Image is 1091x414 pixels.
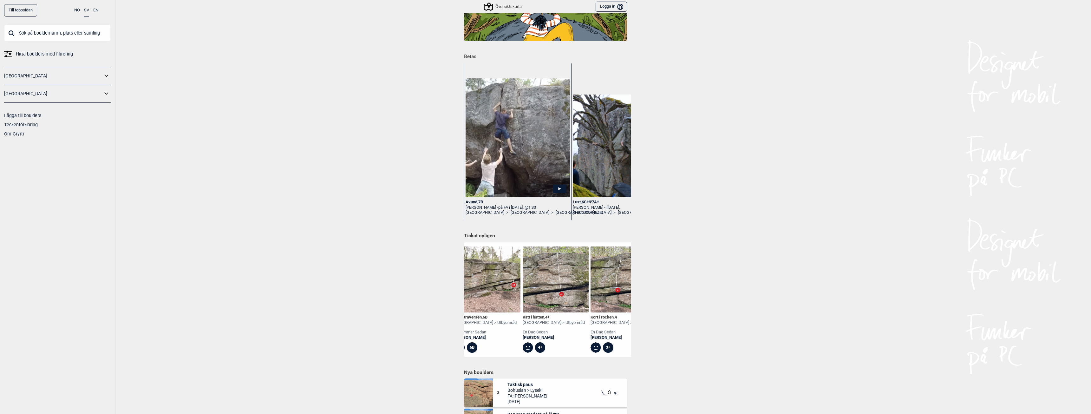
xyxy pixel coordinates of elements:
[523,335,585,340] a: [PERSON_NAME]
[4,71,102,81] a: [GEOGRAPHIC_DATA]
[551,210,553,215] span: >
[464,369,627,376] h1: Nya boulders
[507,399,547,404] span: [DATE]
[4,25,111,41] input: Sök på bouldernamn, plats eller samling
[591,315,653,320] div: Kort i rocken ,
[603,342,613,353] div: 3+
[464,49,631,60] h1: Betas
[454,246,520,312] img: Angstraversen 230508
[535,342,545,353] div: 4+
[605,205,620,210] span: i [DATE].
[523,330,585,335] div: en dag sedan
[511,210,549,215] a: [GEOGRAPHIC_DATA]
[466,200,570,205] div: Avund , 7B
[497,390,507,396] span: 3
[589,200,592,204] span: Ψ
[4,49,111,59] a: Hitta boulders med filtrering
[467,342,477,353] div: 6B
[4,113,41,118] a: Lägga till boulders
[545,315,550,319] span: 4+
[4,89,102,98] a: [GEOGRAPHIC_DATA]
[591,330,653,335] div: en dag sedan
[464,378,627,407] div: Taktisk paus3Taktisk pausBohuslän > LysekilFA:[PERSON_NAME][DATE]
[523,315,585,320] div: Katt i hatten ,
[4,122,38,127] a: Teckenförklaring
[483,315,487,319] span: 6B
[591,246,657,312] img: Kort i rocken 230508
[4,131,24,136] a: Om Gryttr
[573,95,677,197] img: Joar pa Lust
[523,320,585,325] div: [GEOGRAPHIC_DATA] > Utbyområd
[596,2,627,12] button: Logga in
[93,4,98,16] button: EN
[573,210,611,215] a: [GEOGRAPHIC_DATA]
[507,393,547,399] span: FA: [PERSON_NAME]
[454,330,517,335] div: 23 timmar sedan
[454,320,517,325] div: [GEOGRAPHIC_DATA] > Utbyområd
[618,210,657,215] a: [GEOGRAPHIC_DATA]
[556,210,603,215] a: [GEOGRAPHIC_DATA] väst
[573,200,677,205] div: Lust , 6C+ 7A+
[454,315,517,320] div: Ängstraversen ,
[4,4,37,16] a: Till toppsidan
[591,320,653,325] div: [GEOGRAPHIC_DATA] > Utbyområd
[613,210,616,215] span: >
[523,246,589,312] img: Katt i hatten 230508
[506,210,508,215] span: >
[464,233,627,240] h1: Tickat nyligen
[498,205,536,210] span: på FA i [DATE]. @1:33
[454,335,517,340] a: [PERSON_NAME]
[74,4,80,16] button: NO
[573,205,677,210] div: [PERSON_NAME] -
[16,49,73,59] span: Hitta boulders med filtrering
[466,78,570,197] img: Johan pa Avund
[466,210,504,215] a: [GEOGRAPHIC_DATA]
[485,3,522,10] div: Översiktskarta
[507,387,547,393] span: Bohuslän > Lysekil
[84,4,89,17] button: SV
[466,205,570,210] div: [PERSON_NAME] -
[591,335,653,340] a: [PERSON_NAME]
[507,382,547,387] span: Taktisk paus
[615,315,617,319] span: 4
[464,378,493,407] img: Taktisk paus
